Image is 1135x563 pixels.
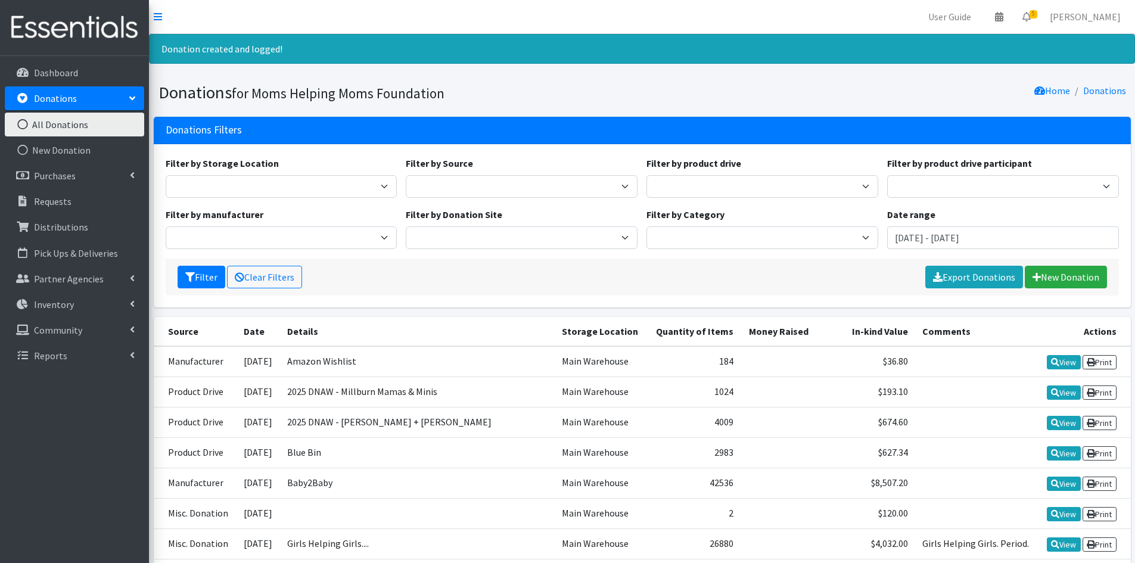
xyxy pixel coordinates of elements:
[647,499,741,529] td: 2
[555,377,647,407] td: Main Warehouse
[34,247,118,259] p: Pick Ups & Deliveries
[406,156,473,170] label: Filter by Source
[280,529,555,559] td: Girls Helping Girls....
[816,317,915,346] th: In-kind Value
[1047,355,1081,369] a: View
[1047,507,1081,521] a: View
[158,82,638,103] h1: Donations
[816,499,915,529] td: $120.00
[237,346,280,377] td: [DATE]
[1083,537,1117,552] a: Print
[646,156,741,170] label: Filter by product drive
[5,293,144,316] a: Inventory
[5,189,144,213] a: Requests
[816,437,915,468] td: $627.34
[555,529,647,559] td: Main Warehouse
[1025,266,1107,288] a: New Donation
[237,407,280,437] td: [DATE]
[1040,5,1130,29] a: [PERSON_NAME]
[154,468,237,499] td: Manufacturer
[647,468,741,499] td: 42536
[227,266,302,288] a: Clear Filters
[237,529,280,559] td: [DATE]
[237,499,280,529] td: [DATE]
[166,207,263,222] label: Filter by manufacturer
[154,317,237,346] th: Source
[1047,416,1081,430] a: View
[919,5,981,29] a: User Guide
[647,317,741,346] th: Quantity of Items
[154,499,237,529] td: Misc. Donation
[280,407,555,437] td: 2025 DNAW - [PERSON_NAME] + [PERSON_NAME]
[5,318,144,342] a: Community
[5,241,144,265] a: Pick Ups & Deliveries
[555,468,647,499] td: Main Warehouse
[1013,5,1040,29] a: 5
[887,226,1119,249] input: January 1, 2011 - December 31, 2011
[555,407,647,437] td: Main Warehouse
[406,207,502,222] label: Filter by Donation Site
[237,377,280,407] td: [DATE]
[1083,477,1117,491] a: Print
[5,113,144,136] a: All Donations
[915,529,1038,559] td: Girls Helping Girls. Period.
[34,67,78,79] p: Dashboard
[34,221,88,233] p: Distributions
[555,346,647,377] td: Main Warehouse
[647,529,741,559] td: 26880
[741,317,816,346] th: Money Raised
[5,267,144,291] a: Partner Agencies
[1083,507,1117,521] a: Print
[1083,385,1117,400] a: Print
[816,407,915,437] td: $674.60
[647,437,741,468] td: 2983
[5,164,144,188] a: Purchases
[166,124,242,136] h3: Donations Filters
[1047,385,1081,400] a: View
[149,34,1135,64] div: Donation created and logged!
[555,499,647,529] td: Main Warehouse
[237,437,280,468] td: [DATE]
[280,437,555,468] td: Blue Bin
[166,156,279,170] label: Filter by Storage Location
[646,207,724,222] label: Filter by Category
[5,138,144,162] a: New Donation
[34,170,76,182] p: Purchases
[925,266,1023,288] a: Export Donations
[1047,446,1081,461] a: View
[280,317,555,346] th: Details
[1083,355,1117,369] a: Print
[232,85,444,102] small: for Moms Helping Moms Foundation
[1083,416,1117,430] a: Print
[1030,10,1037,18] span: 5
[647,407,741,437] td: 4009
[816,346,915,377] td: $36.80
[555,437,647,468] td: Main Warehouse
[887,207,935,222] label: Date range
[154,529,237,559] td: Misc. Donation
[1083,85,1126,97] a: Donations
[816,529,915,559] td: $4,032.00
[34,324,82,336] p: Community
[237,317,280,346] th: Date
[154,346,237,377] td: Manufacturer
[237,468,280,499] td: [DATE]
[34,298,74,310] p: Inventory
[5,86,144,110] a: Donations
[154,407,237,437] td: Product Drive
[34,195,71,207] p: Requests
[1083,446,1117,461] a: Print
[647,346,741,377] td: 184
[5,61,144,85] a: Dashboard
[154,377,237,407] td: Product Drive
[816,377,915,407] td: $193.10
[280,346,555,377] td: Amazon Wishlist
[5,8,144,48] img: HumanEssentials
[887,156,1032,170] label: Filter by product drive participant
[5,215,144,239] a: Distributions
[5,344,144,368] a: Reports
[280,468,555,499] td: Baby2Baby
[915,317,1038,346] th: Comments
[154,437,237,468] td: Product Drive
[647,377,741,407] td: 1024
